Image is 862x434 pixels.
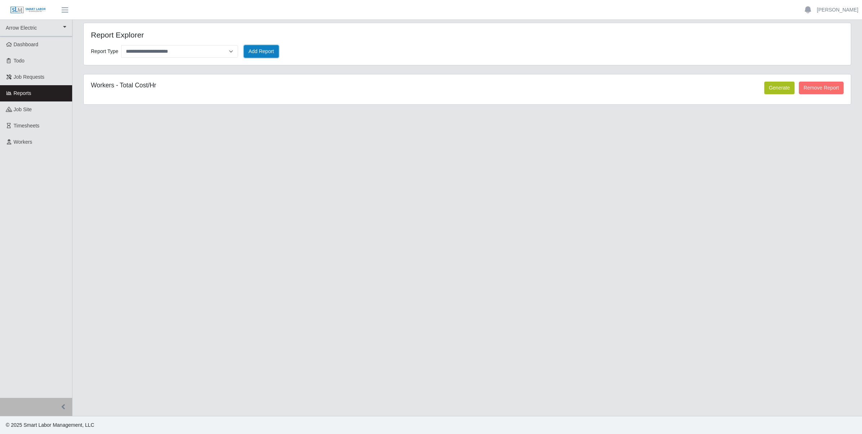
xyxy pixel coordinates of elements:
a: [PERSON_NAME] [817,6,858,14]
button: Remove Report [799,82,844,94]
button: Generate [764,82,795,94]
span: Workers [14,139,32,145]
h5: Workers - Total Cost/Hr [91,82,589,89]
span: © 2025 Smart Labor Management, LLC [6,422,94,428]
span: Reports [14,90,31,96]
label: Report Type [91,47,118,56]
span: Dashboard [14,42,39,47]
span: Job Requests [14,74,45,80]
button: Add Report [244,45,279,58]
span: Timesheets [14,123,40,129]
h4: Report Explorer [91,30,398,39]
span: job site [14,107,32,112]
span: Todo [14,58,25,64]
img: SLM Logo [10,6,46,14]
